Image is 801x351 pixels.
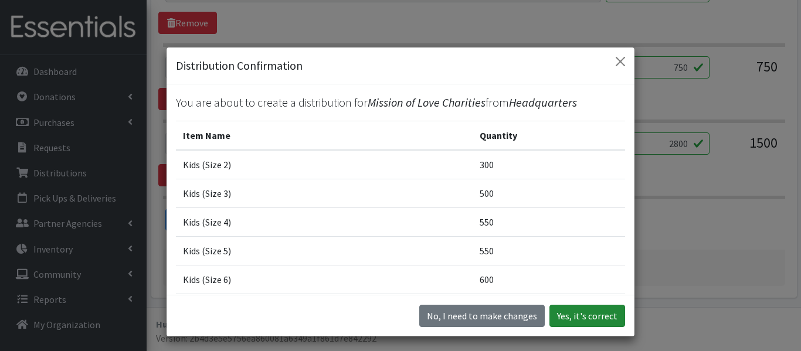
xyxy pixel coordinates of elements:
[473,265,625,294] td: 600
[176,57,303,74] h5: Distribution Confirmation
[176,265,473,294] td: Kids (Size 6)
[473,207,625,236] td: 550
[176,150,473,179] td: Kids (Size 2)
[176,207,473,236] td: Kids (Size 4)
[473,150,625,179] td: 300
[176,179,473,207] td: Kids (Size 3)
[176,294,473,322] td: Kids Pull-Ups (3T-4T)
[176,121,473,150] th: Item Name
[419,305,545,327] button: No I need to make changes
[176,94,625,111] p: You are about to create a distribution for from
[176,236,473,265] td: Kids (Size 5)
[473,121,625,150] th: Quantity
[473,294,625,322] td: 750
[473,179,625,207] td: 500
[611,52,630,71] button: Close
[473,236,625,265] td: 550
[509,95,577,110] span: Headquarters
[368,95,486,110] span: Mission of Love Charities
[549,305,625,327] button: Yes, it's correct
